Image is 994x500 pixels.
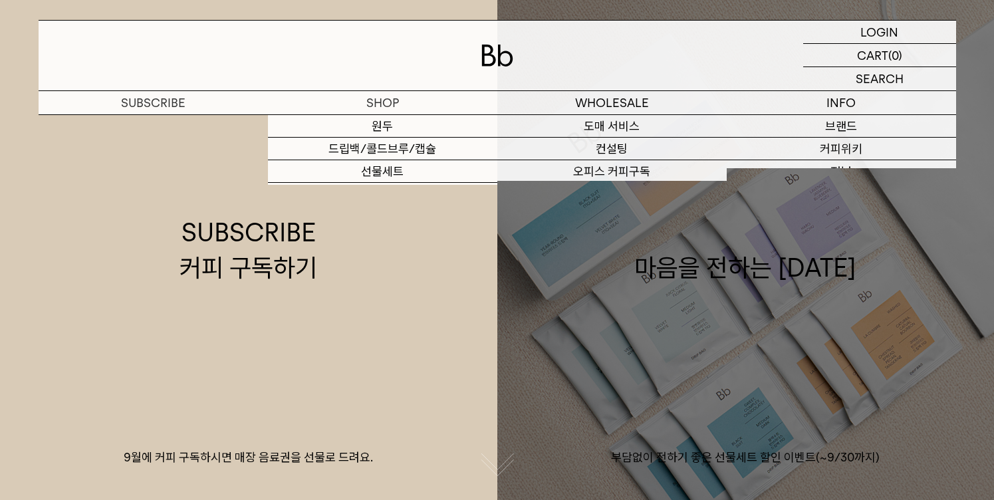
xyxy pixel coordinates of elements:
[497,138,727,160] a: 컨설팅
[180,215,317,285] div: SUBSCRIBE 커피 구독하기
[860,21,898,43] p: LOGIN
[634,215,856,285] div: 마음을 전하는 [DATE]
[803,21,956,44] a: LOGIN
[268,91,497,114] a: SHOP
[497,115,727,138] a: 도매 서비스
[481,45,513,66] img: 로고
[727,115,956,138] a: 브랜드
[803,44,956,67] a: CART (0)
[497,160,727,183] a: 오피스 커피구독
[497,91,727,114] p: WHOLESALE
[856,67,904,90] p: SEARCH
[268,160,497,183] a: 선물세트
[727,138,956,160] a: 커피위키
[727,91,956,114] p: INFO
[857,44,888,66] p: CART
[268,115,497,138] a: 원두
[888,44,902,66] p: (0)
[39,91,268,114] a: SUBSCRIBE
[268,183,497,205] a: 커피용품
[727,160,956,183] a: 저널
[268,138,497,160] a: 드립백/콜드브루/캡슐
